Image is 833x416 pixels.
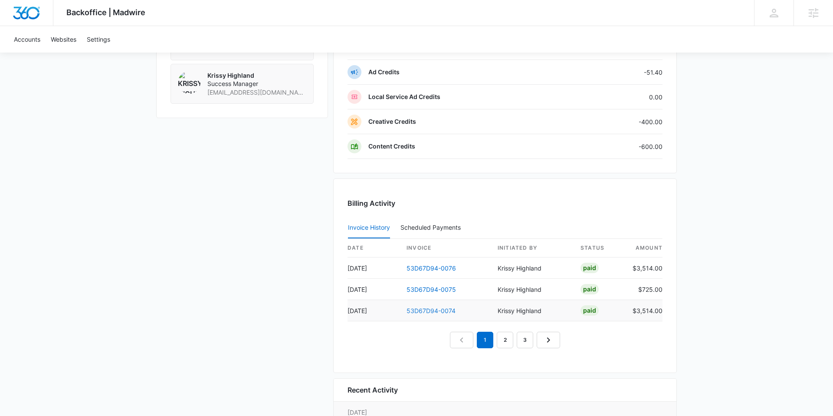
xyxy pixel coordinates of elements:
[571,85,662,109] td: 0.00
[207,88,306,97] span: [EMAIL_ADDRESS][DOMAIN_NAME]
[82,26,115,53] a: Settings
[626,279,662,300] td: $725.00
[348,258,400,279] td: [DATE]
[178,71,200,94] img: Krissy Highland
[626,258,662,279] td: $3,514.00
[537,332,560,348] a: Next Page
[368,117,416,126] p: Creative Credits
[626,300,662,321] td: $3,514.00
[571,60,662,85] td: -51.40
[368,92,440,101] p: Local Service Ad Credits
[207,79,306,88] span: Success Manager
[580,263,599,273] div: Paid
[407,307,456,314] a: 53D67D94-0074
[491,279,574,300] td: Krissy Highland
[368,68,400,76] p: Ad Credits
[348,198,662,208] h3: Billing Activity
[407,286,456,293] a: 53D67D94-0075
[46,26,82,53] a: Websites
[66,8,145,17] span: Backoffice | Madwire
[400,239,491,258] th: invoice
[450,332,560,348] nav: Pagination
[407,264,456,272] a: 53D67D94-0076
[207,71,306,80] p: Krissy Highland
[497,332,513,348] a: Page 2
[368,142,415,151] p: Content Credits
[348,239,400,258] th: date
[348,279,400,300] td: [DATE]
[580,284,599,294] div: Paid
[348,300,400,321] td: [DATE]
[574,239,626,258] th: status
[9,26,46,53] a: Accounts
[477,332,493,348] em: 1
[491,258,574,279] td: Krissy Highland
[517,332,533,348] a: Page 3
[626,239,662,258] th: amount
[491,239,574,258] th: Initiated By
[348,218,390,238] button: Invoice History
[580,305,599,316] div: Paid
[491,300,574,321] td: Krissy Highland
[571,109,662,134] td: -400.00
[348,385,398,395] h6: Recent Activity
[571,134,662,159] td: -600.00
[400,225,464,231] div: Scheduled Payments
